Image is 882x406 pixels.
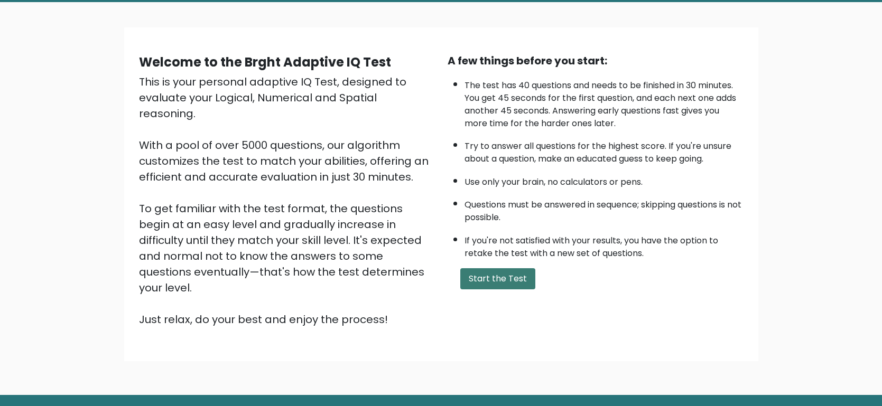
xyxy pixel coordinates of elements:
li: If you're not satisfied with your results, you have the option to retake the test with a new set ... [465,229,744,260]
li: Try to answer all questions for the highest score. If you're unsure about a question, make an edu... [465,135,744,165]
button: Start the Test [460,268,535,289]
li: Use only your brain, no calculators or pens. [465,171,744,188]
b: Welcome to the Brght Adaptive IQ Test [139,53,391,71]
li: The test has 40 questions and needs to be finished in 30 minutes. You get 45 seconds for the firs... [465,74,744,130]
li: Questions must be answered in sequence; skipping questions is not possible. [465,193,744,224]
div: A few things before you start: [448,53,744,69]
div: This is your personal adaptive IQ Test, designed to evaluate your Logical, Numerical and Spatial ... [139,74,435,327]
